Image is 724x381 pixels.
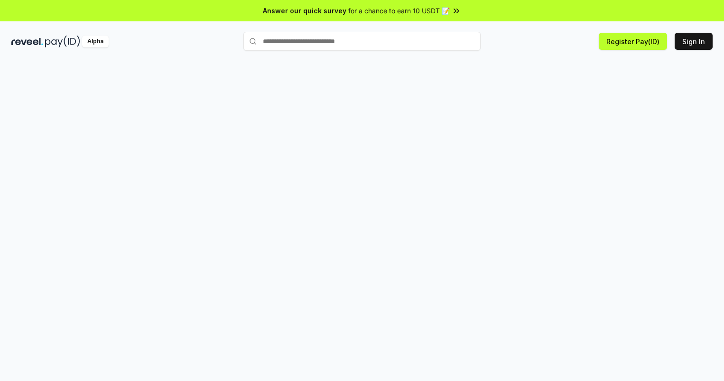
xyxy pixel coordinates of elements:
[348,6,450,16] span: for a chance to earn 10 USDT 📝
[82,36,109,47] div: Alpha
[263,6,346,16] span: Answer our quick survey
[675,33,713,50] button: Sign In
[11,36,43,47] img: reveel_dark
[599,33,667,50] button: Register Pay(ID)
[45,36,80,47] img: pay_id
